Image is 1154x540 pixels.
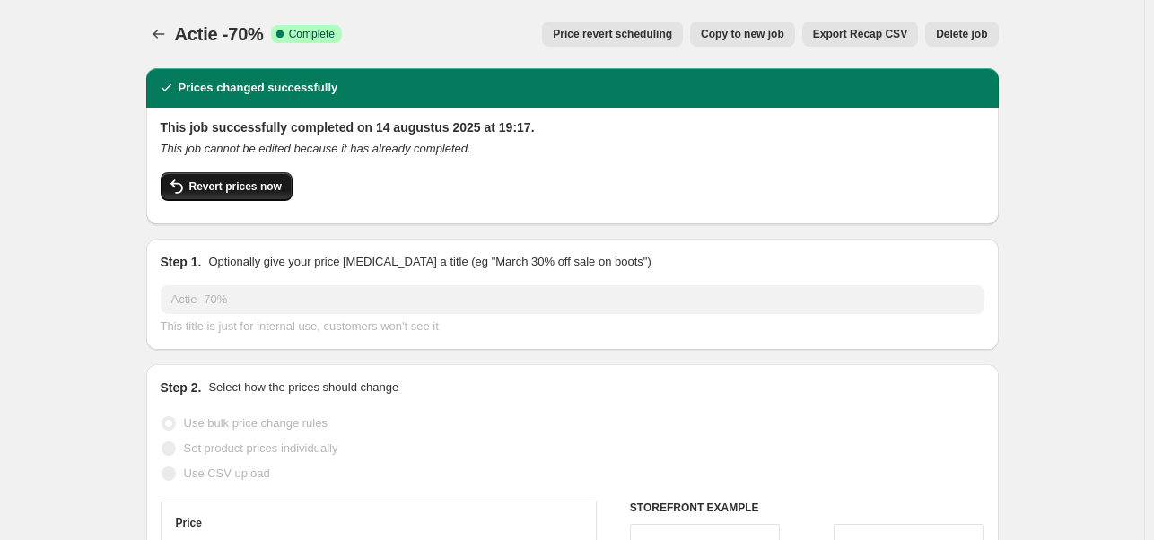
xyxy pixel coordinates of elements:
[161,253,202,271] h2: Step 1.
[630,501,984,515] h6: STOREFRONT EXAMPLE
[802,22,918,47] button: Export Recap CSV
[161,319,439,333] span: This title is just for internal use, customers won't see it
[189,179,282,194] span: Revert prices now
[184,441,338,455] span: Set product prices individually
[179,79,338,97] h2: Prices changed successfully
[176,516,202,530] h3: Price
[813,27,907,41] span: Export Recap CSV
[161,172,293,201] button: Revert prices now
[936,27,987,41] span: Delete job
[184,466,270,480] span: Use CSV upload
[208,253,651,271] p: Optionally give your price [MEDICAL_DATA] a title (eg "March 30% off sale on boots")
[208,379,398,396] p: Select how the prices should change
[289,27,335,41] span: Complete
[161,379,202,396] h2: Step 2.
[146,22,171,47] button: Price change jobs
[553,27,672,41] span: Price revert scheduling
[184,416,328,430] span: Use bulk price change rules
[542,22,683,47] button: Price revert scheduling
[161,285,984,314] input: 30% off holiday sale
[175,24,264,44] span: Actie -70%
[701,27,784,41] span: Copy to new job
[690,22,795,47] button: Copy to new job
[161,118,984,136] h2: This job successfully completed on 14 augustus 2025 at 19:17.
[161,142,471,155] i: This job cannot be edited because it has already completed.
[925,22,998,47] button: Delete job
